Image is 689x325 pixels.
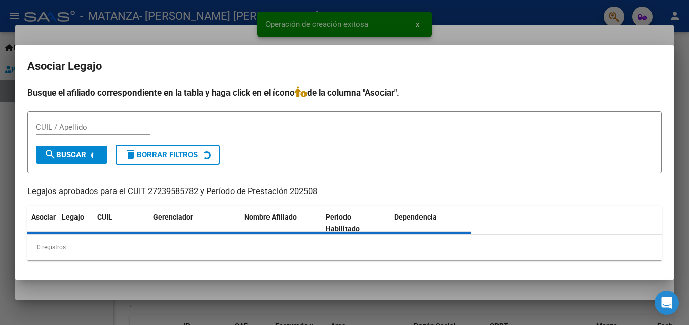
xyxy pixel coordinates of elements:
[27,206,58,240] datatable-header-cell: Asociar
[44,148,56,160] mat-icon: search
[31,213,56,221] span: Asociar
[655,291,679,315] div: Open Intercom Messenger
[93,206,149,240] datatable-header-cell: CUIL
[27,86,662,99] h4: Busque el afiliado correspondiente en la tabla y haga click en el ícono de la columna "Asociar".
[240,206,322,240] datatable-header-cell: Nombre Afiliado
[58,206,93,240] datatable-header-cell: Legajo
[244,213,297,221] span: Nombre Afiliado
[125,150,198,159] span: Borrar Filtros
[125,148,137,160] mat-icon: delete
[326,213,360,233] span: Periodo Habilitado
[97,213,112,221] span: CUIL
[36,146,107,164] button: Buscar
[27,186,662,198] p: Legajos aprobados para el CUIT 27239585782 y Período de Prestación 202508
[153,213,193,221] span: Gerenciador
[27,235,662,260] div: 0 registros
[394,213,437,221] span: Dependencia
[44,150,86,159] span: Buscar
[116,145,220,165] button: Borrar Filtros
[149,206,240,240] datatable-header-cell: Gerenciador
[62,213,84,221] span: Legajo
[390,206,472,240] datatable-header-cell: Dependencia
[27,57,662,76] h2: Asociar Legajo
[322,206,390,240] datatable-header-cell: Periodo Habilitado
